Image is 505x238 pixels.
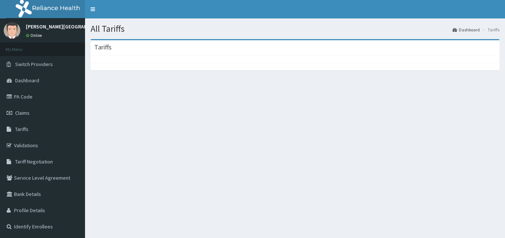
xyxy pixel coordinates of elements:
[481,27,499,33] li: Tariffs
[4,22,20,39] img: User Image
[91,24,499,34] h1: All Tariffs
[15,77,39,84] span: Dashboard
[26,24,111,29] p: [PERSON_NAME][GEOGRAPHIC_DATA]
[15,61,53,68] span: Switch Providers
[15,158,53,165] span: Tariff Negotiation
[453,27,480,33] a: Dashboard
[94,44,112,51] h3: Tariffs
[15,126,28,132] span: Tariffs
[26,33,44,38] a: Online
[15,110,30,116] span: Claims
